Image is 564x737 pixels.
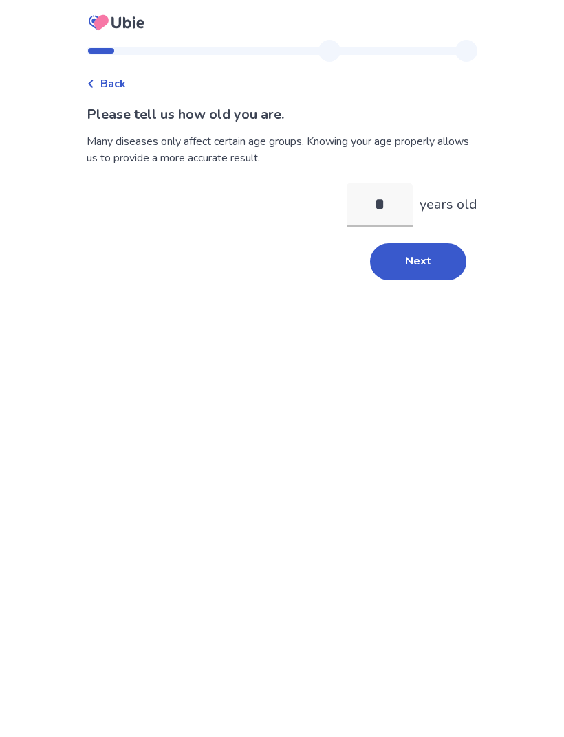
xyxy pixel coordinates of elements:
[87,133,477,166] div: Many diseases only affect certain age groups. Knowing your age properly allows us to provide a mo...
[347,183,413,227] input: years old
[370,243,466,280] button: Next
[100,76,126,92] span: Back
[87,104,477,125] p: Please tell us how old you are.
[420,194,477,215] p: years old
